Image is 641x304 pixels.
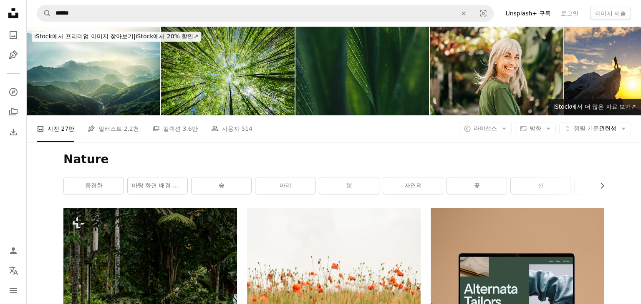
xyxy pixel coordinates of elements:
a: 컬렉션 3.6만 [152,115,198,142]
img: 모든 라인에 대한 자신감: 나이가 드는 것의 아름다움 [430,27,563,115]
span: iStock에서 더 많은 자료 보기 ↗ [553,103,636,110]
button: 정렬 기준관련성 [559,122,631,135]
a: 다운로드 내역 [5,124,22,140]
span: 방향 [530,125,541,132]
a: 사용자 514 [211,115,252,142]
span: 514 [241,124,252,133]
button: 언어 [5,262,22,279]
button: 목록을 오른쪽으로 스크롤 [595,177,604,194]
a: 로그인 / 가입 [5,242,22,259]
a: 바탕 화면 배경 무늬 [128,177,187,194]
a: 마리 [255,177,315,194]
span: 정렬 기준 [574,125,599,132]
button: 삭제 [454,5,473,21]
div: iStock에서 20% 할인 ↗ [32,32,201,42]
a: 봄 [319,177,379,194]
a: 일러스트 2.2천 [88,115,139,142]
img: 물방울이 있는 잎 표면, 매크로, 얕은 DOF물방울이 있는 잎 표면, 매크로, 얕은 DOF [295,27,429,115]
a: 자연의 [383,177,443,194]
a: 바닷가 [575,177,634,194]
span: iStock에서 프리미엄 이미지 찾아보기 | [34,33,136,40]
button: 메뉴 [5,282,22,299]
span: 라이선스 [474,125,497,132]
span: 관련성 [574,125,616,133]
a: 컬렉션 [5,104,22,120]
img: Natural mountains landscapes [27,27,160,115]
a: iStock에서 더 많은 자료 보기↗ [548,99,641,115]
span: 2.2천 [124,124,139,133]
img: 따뜻한 햇살이 비추는 아름답고 무성한 녹색 숲 캐노피 [161,27,295,115]
a: 사진 [5,27,22,43]
a: 오렌지 꽃 [247,262,421,269]
a: 숲 [192,177,251,194]
button: 라이선스 [459,122,512,135]
form: 사이트 전체에서 이미지 찾기 [37,5,494,22]
a: 로그인 [556,7,583,20]
a: 산 [511,177,570,194]
button: Unsplash 검색 [37,5,51,21]
button: 시각적 검색 [473,5,493,21]
a: iStock에서 프리미엄 이미지 찾아보기|iStock에서 20% 할인↗ [27,27,206,47]
a: 일러스트 [5,47,22,63]
a: 풍경화 [64,177,124,194]
button: 이미지 제출 [590,7,631,20]
a: Unsplash+ 구독 [500,7,555,20]
h1: Nature [63,152,604,167]
a: 꽃 [447,177,507,194]
a: 탐색 [5,84,22,100]
button: 방향 [515,122,556,135]
span: 3.6만 [182,124,197,133]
